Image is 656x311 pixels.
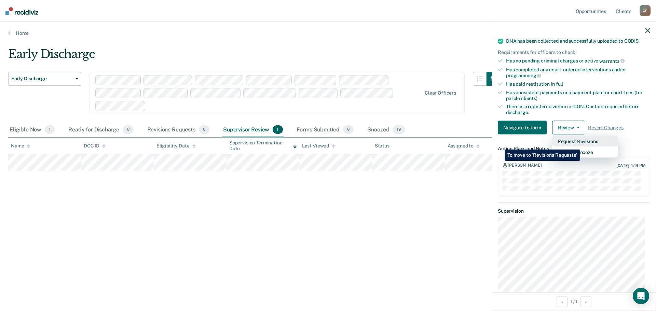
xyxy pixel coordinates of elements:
dt: Action Plans and Notes [498,145,650,151]
span: warrants [599,58,625,63]
div: Name [11,143,30,149]
div: There is a registered victim in ICON. Contact required before [506,104,650,115]
span: 1 [273,125,283,134]
div: Ready for Discharge [67,123,135,138]
div: Open Intercom Messenger [633,288,649,304]
button: Review [552,121,585,134]
span: 0 [123,125,133,134]
div: Forms Submitted [295,123,355,138]
span: Early Discharge [11,76,73,82]
span: 0 [199,125,209,134]
div: C C [640,5,651,16]
div: Has completed any court-ordered interventions and/or [506,67,650,78]
span: 1 [45,125,55,134]
button: Next Opportunity [580,296,591,307]
button: Request Revisions [552,136,618,146]
div: Supervision Termination Date [229,140,297,152]
span: CODIS [624,38,639,44]
div: Status [375,143,389,149]
div: Has consistent payments or a payment plan for court fees (for parole [506,89,650,101]
dt: Supervision [498,208,650,214]
div: Last Viewed [302,143,335,149]
div: Snoozed [366,123,407,138]
div: 1 / 1 [492,292,656,310]
button: Approve Snooze [552,146,618,157]
img: Recidiviz [5,7,38,15]
span: programming [506,73,541,78]
span: 0 [343,125,354,134]
div: Assigned to [448,143,480,149]
button: Previous Opportunity [557,296,568,307]
div: Revisions Requests [146,123,211,138]
div: Early Discharge [8,47,500,67]
span: 19 [393,125,405,134]
button: Navigate to form [498,121,547,134]
div: DOC ID [84,143,106,149]
div: Requirements for officers to check [498,50,650,55]
div: [PERSON_NAME] [508,162,542,168]
a: Navigate to form link [498,121,549,134]
span: discharge. [506,110,529,115]
div: Has paid restitution in [506,81,650,87]
div: [DATE] 4:19 PM [616,163,646,168]
div: DNA has been collected and successfully uploaded to [506,38,650,44]
span: full [556,81,563,87]
div: Clear officers [425,90,456,96]
span: Revert Changes [588,125,624,130]
span: clients) [521,95,537,101]
div: Eligible Now [8,123,56,138]
div: Has no pending criminal charges or active [506,58,650,64]
div: Supervisor Review [222,123,284,138]
div: Eligibility Date [156,143,196,149]
a: Home [8,30,648,36]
